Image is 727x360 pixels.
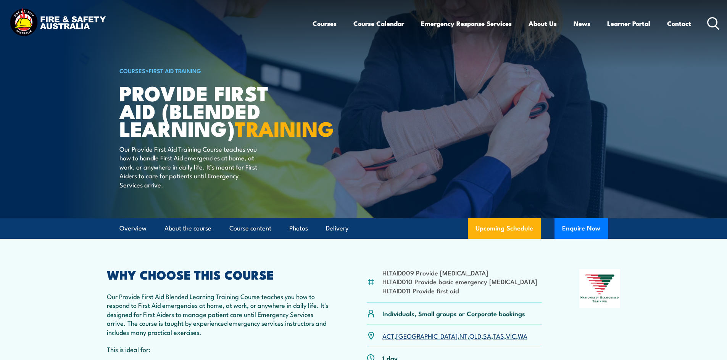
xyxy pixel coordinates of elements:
[607,13,650,34] a: Learner Portal
[555,218,608,239] button: Enquire Now
[483,331,491,340] a: SA
[396,331,458,340] a: [GEOGRAPHIC_DATA]
[382,268,537,277] li: HLTAID009 Provide [MEDICAL_DATA]
[382,277,537,286] li: HLTAID010 Provide basic emergency [MEDICAL_DATA]
[119,218,147,238] a: Overview
[382,331,394,340] a: ACT
[579,269,621,308] img: Nationally Recognised Training logo.
[468,218,541,239] a: Upcoming Schedule
[107,345,330,354] p: This is ideal for:
[382,286,537,295] li: HLTAID011 Provide first aid
[119,66,145,75] a: COURSES
[353,13,404,34] a: Course Calendar
[229,218,271,238] a: Course content
[518,331,527,340] a: WA
[382,331,527,340] p: , , , , , , ,
[493,331,504,340] a: TAS
[119,66,308,75] h6: >
[235,112,334,144] strong: TRAINING
[506,331,516,340] a: VIC
[164,218,211,238] a: About the course
[289,218,308,238] a: Photos
[313,13,337,34] a: Courses
[326,218,348,238] a: Delivery
[529,13,557,34] a: About Us
[119,84,308,137] h1: Provide First Aid (Blended Learning)
[421,13,512,34] a: Emergency Response Services
[459,331,467,340] a: NT
[119,144,259,189] p: Our Provide First Aid Training Course teaches you how to handle First Aid emergencies at home, at...
[149,66,201,75] a: First Aid Training
[667,13,691,34] a: Contact
[574,13,590,34] a: News
[469,331,481,340] a: QLD
[107,269,330,280] h2: WHY CHOOSE THIS COURSE
[107,292,330,336] p: Our Provide First Aid Blended Learning Training Course teaches you how to respond to First Aid em...
[382,309,525,318] p: Individuals, Small groups or Corporate bookings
